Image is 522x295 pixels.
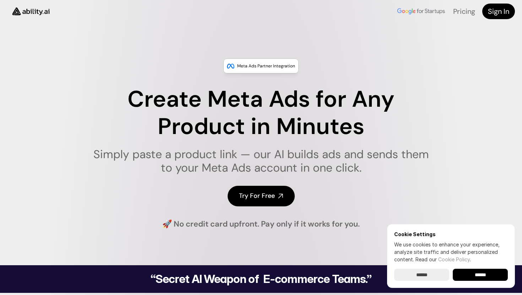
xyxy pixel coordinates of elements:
[438,256,470,262] a: Cookie Policy
[453,7,475,16] a: Pricing
[237,62,295,69] p: Meta Ads Partner Integration
[488,6,509,16] h4: Sign In
[394,241,508,263] p: We use cookies to enhance your experience, analyze site traffic and deliver personalized content.
[89,147,434,175] h1: Simply paste a product link — our AI builds ads and sends them to your Meta Ads account in one cl...
[132,273,390,285] h2: “Secret AI Weapon of E-commerce Teams.”
[239,191,275,200] h4: Try For Free
[89,86,434,140] h1: Create Meta Ads for Any Product in Minutes
[415,256,471,262] span: Read our .
[228,186,295,206] a: Try For Free
[482,4,515,19] a: Sign In
[162,219,360,230] h4: 🚀 No credit card upfront. Pay only if it works for you.
[394,231,508,237] h6: Cookie Settings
